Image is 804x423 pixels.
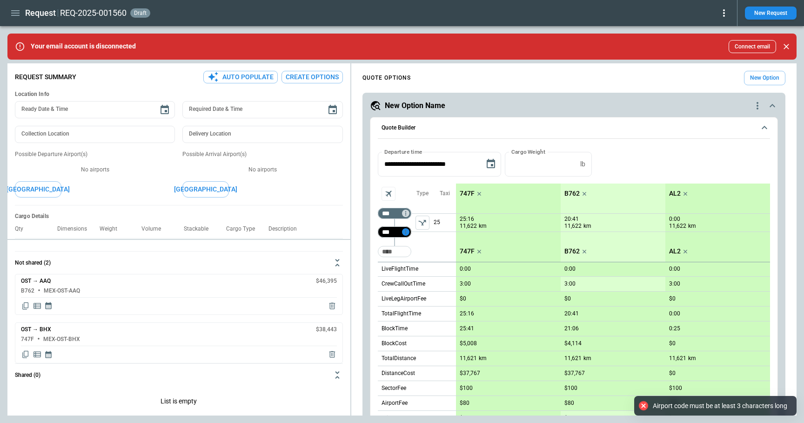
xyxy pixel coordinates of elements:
button: Choose date, selected date is Sep 9, 2025 [482,155,500,173]
button: left aligned [415,216,429,230]
h6: 747F [21,336,34,342]
p: TripFee [382,414,400,422]
p: Dimensions [57,225,94,232]
span: Display quote schedule [44,350,53,359]
p: TotalDistance [382,355,416,362]
span: Delete quote [328,301,337,311]
p: 11,621 [460,355,477,362]
div: Not shared (2) [15,386,343,419]
p: LiveFlightTime [382,265,418,273]
label: Cargo Weight [511,148,545,156]
span: Copy quote content [21,350,30,359]
p: $100 [669,385,682,392]
h6: MEX-OST-AAQ [44,288,80,294]
p: 11,622 [460,222,477,230]
p: 747F [460,247,475,255]
div: dismiss [780,36,793,57]
p: Description [268,225,304,232]
span: Display quote schedule [44,301,53,311]
p: $800 [460,415,473,422]
p: Possible Departure Airport(s) [15,150,175,158]
p: Cargo Type [226,225,262,232]
button: New Option [744,71,785,85]
p: 20:41 [564,216,579,223]
button: New Request [745,7,797,20]
p: DistanceCost [382,369,415,377]
p: BlockCost [382,340,407,348]
p: LiveLegAirportFee [382,295,426,303]
p: Request Summary [15,73,76,81]
p: 25:41 [460,325,474,332]
p: $80 [460,400,469,407]
h2: REQ-2025-001560 [60,7,127,19]
p: 3:00 [460,280,471,287]
p: 11,622 [669,222,686,230]
h6: Cargo Details [15,213,343,220]
p: 0:00 [564,266,576,273]
p: TotalFlightTime [382,310,421,318]
div: Too short [378,246,411,257]
h6: Shared (0) [15,372,40,378]
h6: B762 [21,288,34,294]
p: Volume [141,225,168,232]
h1: Request [25,7,56,19]
p: 747F [460,190,475,198]
p: 11,621 [564,355,582,362]
p: $0 [669,295,676,302]
p: CrewCallOutTime [382,280,425,288]
p: Your email account is disconnected [31,42,136,50]
button: Auto Populate [203,71,278,83]
p: $37,767 [460,370,480,377]
button: Quote Builder [378,117,770,139]
p: 0:00 [669,310,680,317]
h6: Not shared (2) [15,260,51,266]
p: List is empty [15,386,343,419]
p: $37,767 [564,370,585,377]
span: draft [132,10,148,16]
p: km [479,355,487,362]
p: No airports [182,166,342,174]
p: $80 [564,400,574,407]
p: $0 [564,295,571,302]
p: 0:00 [669,266,680,273]
p: Qty [15,225,31,232]
p: $0 [460,295,466,302]
button: Shared (0) [15,364,343,386]
p: $0 [669,340,676,347]
button: Create Options [281,71,343,83]
p: B762 [564,190,580,198]
p: km [688,222,696,230]
p: AL2 [669,247,681,255]
p: $0 [669,370,676,377]
h6: $46,395 [316,278,337,284]
h6: $38,443 [316,327,337,333]
p: km [688,355,696,362]
p: 25:16 [460,216,474,223]
button: New Option Namequote-option-actions [370,100,778,111]
h6: Location Info [15,91,343,98]
p: B762 [564,247,580,255]
p: SectorFee [382,384,406,392]
span: Delete quote [328,350,337,359]
p: 20:41 [564,310,579,317]
button: Connect email [729,40,776,53]
h6: OST → BHX [21,327,51,333]
p: 3:00 [669,280,680,287]
p: km [479,222,487,230]
p: Possible Arrival Airport(s) [182,150,342,158]
p: AL2 [669,190,681,198]
p: 11,621 [669,355,686,362]
p: 11,622 [564,222,582,230]
button: Choose date [323,101,342,119]
h6: Quote Builder [382,125,415,131]
p: $100 [564,385,577,392]
button: Close [780,40,793,53]
div: Not found [378,226,411,238]
p: 3:00 [564,280,576,287]
p: Stackable [184,225,216,232]
div: Not found [378,208,411,219]
p: No airports [15,166,175,174]
p: $5,008 [460,340,477,347]
p: $800 [564,415,577,422]
p: 21:06 [564,325,579,332]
